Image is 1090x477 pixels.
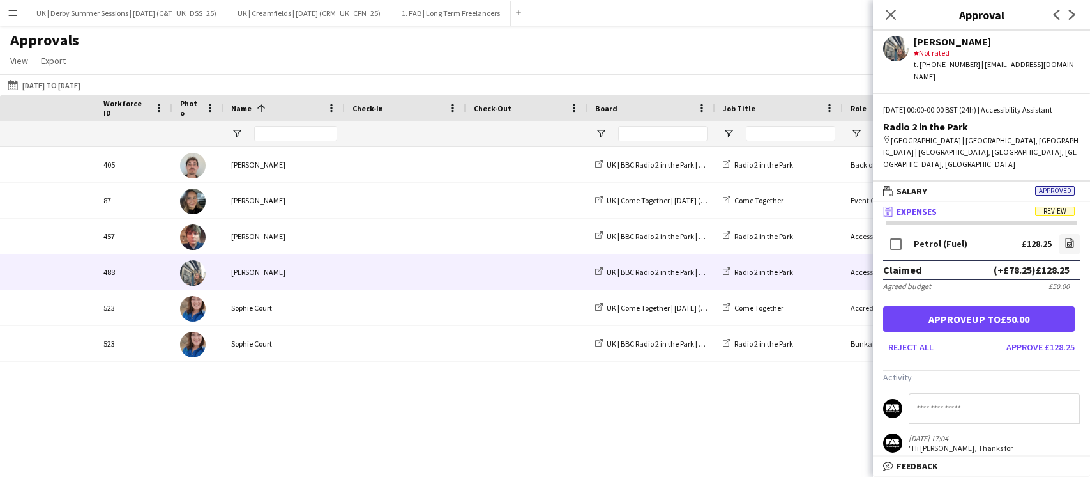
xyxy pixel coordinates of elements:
span: Export [41,55,66,66]
a: Radio 2 in the Park [723,160,793,169]
span: Come Together [734,303,783,313]
div: Agreed budget [883,281,931,291]
span: Feedback [897,460,938,472]
button: Approve £128.25 [1001,337,1080,357]
div: [PERSON_NAME] [223,254,345,290]
span: Radio 2 in the Park [734,339,793,348]
a: UK | Come Together | [DATE] (TEG_UK_CTG_25) [595,303,759,313]
div: [PERSON_NAME] [223,147,345,182]
button: Open Filter Menu [723,128,734,139]
div: Bunkabin & Catering Assistant [843,326,971,361]
input: Job Title Filter Input [746,126,835,141]
span: UK | BBC Radio 2 in the Park | [DATE] (BBC_UK_R2ITP_25) [607,267,787,277]
span: Radio 2 in the Park [734,160,793,169]
a: Come Together [723,303,783,313]
div: Claimed [883,263,921,276]
div: Event Coordinator [843,183,971,218]
a: UK | BBC Radio 2 in the Park | [DATE] (BBC_UK_R2ITP_25) [595,160,787,169]
a: View [5,52,33,69]
div: £50.00 [1048,281,1070,291]
div: £128.25 [1022,239,1052,249]
div: 488 [96,254,172,290]
span: Expenses [897,206,937,217]
span: Review [1035,207,1075,216]
span: UK | Come Together | [DATE] (TEG_UK_CTG_25) [607,303,759,313]
span: UK | Come Together | [DATE] (TEG_UK_CTG_25) [607,196,759,205]
button: Open Filter Menu [231,128,243,139]
div: Accreditation Assistant [843,290,971,325]
div: (+£78.25) £128.25 [994,263,1070,276]
div: 457 [96,219,172,254]
a: Come Together [723,196,783,205]
span: UK | BBC Radio 2 in the Park | [DATE] (BBC_UK_R2ITP_25) [607,231,787,241]
span: Board [595,104,617,113]
span: Check-Out [474,104,511,113]
a: Radio 2 in the Park [723,267,793,277]
a: UK | BBC Radio 2 in the Park | [DATE] (BBC_UK_R2ITP_25) [595,267,787,277]
a: UK | BBC Radio 2 in the Park | [DATE] (BBC_UK_R2ITP_25) [595,231,787,241]
button: Reject all [883,337,939,357]
mat-expansion-panel-header: ExpensesReview [873,202,1090,221]
div: [GEOGRAPHIC_DATA] | [GEOGRAPHIC_DATA], [GEOGRAPHIC_DATA] | [GEOGRAPHIC_DATA], [GEOGRAPHIC_DATA], ... [883,135,1080,170]
div: Petrol (Fuel) [914,239,967,249]
div: 523 [96,326,172,361]
div: Accessibility Assistant [843,219,971,254]
button: UK | Creamfields | [DATE] (CRM_UK_CFN_25) [227,1,391,26]
div: Sophie Court [223,326,345,361]
span: Job Title [723,104,755,113]
button: Approveup to£50.00 [883,306,1075,332]
div: Accessibility Assistant [843,254,971,290]
span: Approved [1035,186,1075,196]
div: 405 [96,147,172,182]
span: UK | BBC Radio 2 in the Park | [DATE] (BBC_UK_R2ITP_25) [607,339,787,348]
input: Board Filter Input [618,126,708,141]
span: Workforce ID [103,98,149,118]
img: Sophie Court [180,296,206,322]
div: [PERSON_NAME] [223,219,345,254]
div: [DATE] 00:00-00:00 BST (24h) | Accessibility Assistant [883,104,1080,116]
button: UK | Derby Summer Sessions | [DATE] (C&T_UK_DSS_25) [26,1,227,26]
span: View [10,55,28,66]
img: Madeleine Darling [180,260,206,286]
div: [DATE] 17:04 [909,434,1040,443]
span: Role [851,104,867,113]
img: Sophie Court [180,332,206,357]
button: [DATE] to [DATE] [5,77,83,93]
span: Radio 2 in the Park [734,231,793,241]
span: Name [231,104,252,113]
span: Radio 2 in the Park [734,267,793,277]
div: 87 [96,183,172,218]
div: t. [PHONE_NUMBER] | [EMAIL_ADDRESS][DOMAIN_NAME] [914,59,1080,82]
mat-expansion-panel-header: Feedback [873,457,1090,476]
input: Name Filter Input [254,126,337,141]
span: UK | BBC Radio 2 in the Park | [DATE] (BBC_UK_R2ITP_25) [607,160,787,169]
span: Salary [897,185,927,197]
span: Photo [180,98,201,118]
div: [PERSON_NAME] [223,183,345,218]
a: Radio 2 in the Park [723,231,793,241]
app-user-avatar: FAB Finance [883,434,902,453]
button: Open Filter Menu [595,128,607,139]
div: Sophie Court [223,290,345,325]
div: Back of House Manager [843,147,971,182]
a: Radio 2 in the Park [723,339,793,348]
span: Check-In [352,104,383,113]
a: UK | Come Together | [DATE] (TEG_UK_CTG_25) [595,196,759,205]
img: Erin Brown [180,189,206,214]
img: Jacob Westwood [180,224,206,250]
span: Come Together [734,196,783,205]
button: 1. FAB | Long Term Freelancers [391,1,511,26]
div: 523 [96,290,172,325]
h3: Activity [883,371,1080,383]
div: Not rated [914,47,1080,59]
div: [PERSON_NAME] [914,36,1080,47]
img: Cobi Venning-Brown [180,153,206,178]
h3: Approval [873,6,1090,23]
a: UK | BBC Radio 2 in the Park | [DATE] (BBC_UK_R2ITP_25) [595,339,787,348]
div: Radio 2 in the Park [883,121,1080,132]
mat-expansion-panel-header: SalaryApproved [873,182,1090,201]
a: Export [36,52,71,69]
button: Open Filter Menu [851,128,862,139]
